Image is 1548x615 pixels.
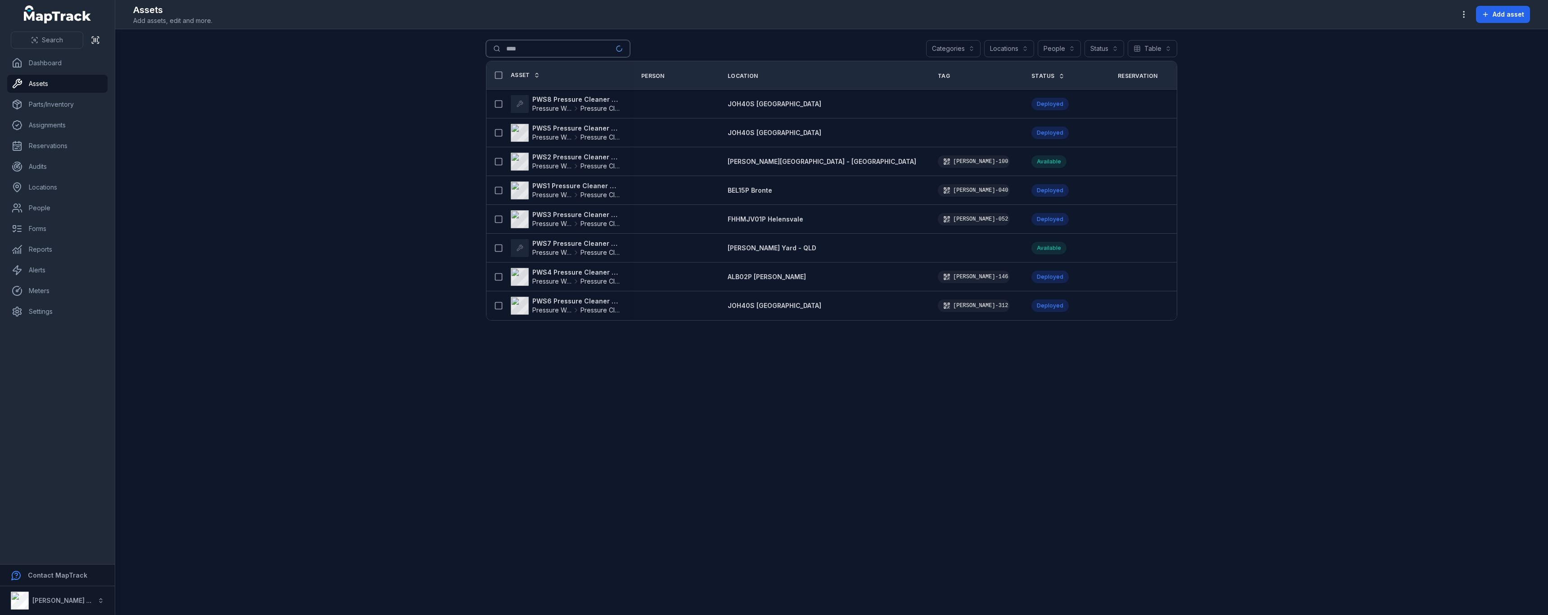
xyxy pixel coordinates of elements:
[532,248,571,257] span: Pressure Washers
[641,72,665,80] span: Person
[728,273,806,280] span: ALB02P [PERSON_NAME]
[32,597,106,604] strong: [PERSON_NAME] Group
[532,181,620,190] strong: PWS1 Pressure Cleaner Skid Mounted
[580,306,620,315] span: Pressure Cleaner Skid Mounted
[7,54,108,72] a: Dashboard
[11,32,83,49] button: Search
[532,306,571,315] span: Pressure Washers
[1031,271,1069,283] div: Deployed
[532,239,620,248] strong: PWS7 Pressure Cleaner Skid Mounted
[532,268,620,277] strong: PWS4 Pressure Cleaner Skid Mounted
[728,128,821,137] a: JOH40S [GEOGRAPHIC_DATA]
[728,99,821,109] a: JOH40S [GEOGRAPHIC_DATA]
[728,215,803,224] a: FHHMJV01P Helensvale
[28,571,87,579] strong: Contact MapTrack
[511,72,540,79] a: Asset
[580,104,620,113] span: Pressure Cleaner Skid Mounted
[7,282,108,300] a: Meters
[580,219,620,228] span: Pressure Cleaner Skid Mounted
[580,248,620,257] span: Pressure Cleaner Skid Mounted
[728,272,806,281] a: ALB02P [PERSON_NAME]
[728,129,821,136] span: JOH40S [GEOGRAPHIC_DATA]
[7,261,108,279] a: Alerts
[1476,6,1530,23] button: Add asset
[7,137,108,155] a: Reservations
[728,244,816,252] span: [PERSON_NAME] Yard - QLD
[938,299,1010,312] div: [PERSON_NAME]-312
[1031,242,1066,254] div: Available
[1493,10,1524,19] span: Add asset
[1118,72,1157,80] span: Reservation
[532,190,571,199] span: Pressure Washers
[7,75,108,93] a: Assets
[1031,213,1069,226] div: Deployed
[938,271,1010,283] div: [PERSON_NAME]-146
[532,153,620,162] strong: PWS2 Pressure Cleaner Skid Mounted
[24,5,91,23] a: MapTrack
[7,303,108,321] a: Settings
[532,162,571,171] span: Pressure Washers
[532,124,620,133] strong: PWS5 Pressure Cleaner Skid Mounted
[1084,40,1124,57] button: Status
[1128,40,1177,57] button: Table
[580,133,620,142] span: Pressure Cleaner Skid Mounted
[728,302,821,309] span: JOH40S [GEOGRAPHIC_DATA]
[938,72,950,80] span: Tag
[728,157,916,166] a: [PERSON_NAME][GEOGRAPHIC_DATA] - [GEOGRAPHIC_DATA]
[511,297,620,315] a: PWS6 Pressure Cleaner Skid MountedPressure WashersPressure Cleaner Skid Mounted
[511,124,620,142] a: PWS5 Pressure Cleaner Skid MountedPressure WashersPressure Cleaner Skid Mounted
[728,72,758,80] span: Location
[511,268,620,286] a: PWS4 Pressure Cleaner Skid MountedPressure WashersPressure Cleaner Skid Mounted
[1038,40,1081,57] button: People
[1031,155,1066,168] div: Available
[728,301,821,310] a: JOH40S [GEOGRAPHIC_DATA]
[728,244,816,253] a: [PERSON_NAME] Yard - QLD
[728,158,916,165] span: [PERSON_NAME][GEOGRAPHIC_DATA] - [GEOGRAPHIC_DATA]
[511,72,530,79] span: Asset
[1031,98,1069,110] div: Deployed
[42,36,63,45] span: Search
[532,104,571,113] span: Pressure Washers
[7,158,108,176] a: Audits
[1031,72,1055,80] span: Status
[728,186,772,195] a: BEL15P Bronte
[511,239,620,257] a: PWS7 Pressure Cleaner Skid MountedPressure WashersPressure Cleaner Skid Mounted
[511,153,620,171] a: PWS2 Pressure Cleaner Skid MountedPressure WashersPressure Cleaner Skid Mounted
[511,210,620,228] a: PWS3 Pressure Cleaner Skid MountedPressure WashersPressure Cleaner Skid Mounted
[7,178,108,196] a: Locations
[580,277,620,286] span: Pressure Cleaner Skid Mounted
[938,184,1010,197] div: [PERSON_NAME]-040
[1031,72,1065,80] a: Status
[1031,299,1069,312] div: Deployed
[7,95,108,113] a: Parts/Inventory
[511,181,620,199] a: PWS1 Pressure Cleaner Skid MountedPressure WashersPressure Cleaner Skid Mounted
[938,213,1010,226] div: [PERSON_NAME]-052
[728,100,821,108] span: JOH40S [GEOGRAPHIC_DATA]
[1031,127,1069,139] div: Deployed
[7,116,108,134] a: Assignments
[938,155,1010,168] div: [PERSON_NAME]-100
[133,4,212,16] h2: Assets
[532,277,571,286] span: Pressure Washers
[728,215,803,223] span: FHHMJV01P Helensvale
[511,95,620,113] a: PWS8 Pressure Cleaner Skid MountedPressure WashersPressure Cleaner Skid Mounted
[580,190,620,199] span: Pressure Cleaner Skid Mounted
[532,95,620,104] strong: PWS8 Pressure Cleaner Skid Mounted
[7,240,108,258] a: Reports
[7,220,108,238] a: Forms
[532,297,620,306] strong: PWS6 Pressure Cleaner Skid Mounted
[1031,184,1069,197] div: Deployed
[7,199,108,217] a: People
[532,133,571,142] span: Pressure Washers
[728,186,772,194] span: BEL15P Bronte
[532,219,571,228] span: Pressure Washers
[532,210,620,219] strong: PWS3 Pressure Cleaner Skid Mounted
[133,16,212,25] span: Add assets, edit and more.
[580,162,620,171] span: Pressure Cleaner Skid Mounted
